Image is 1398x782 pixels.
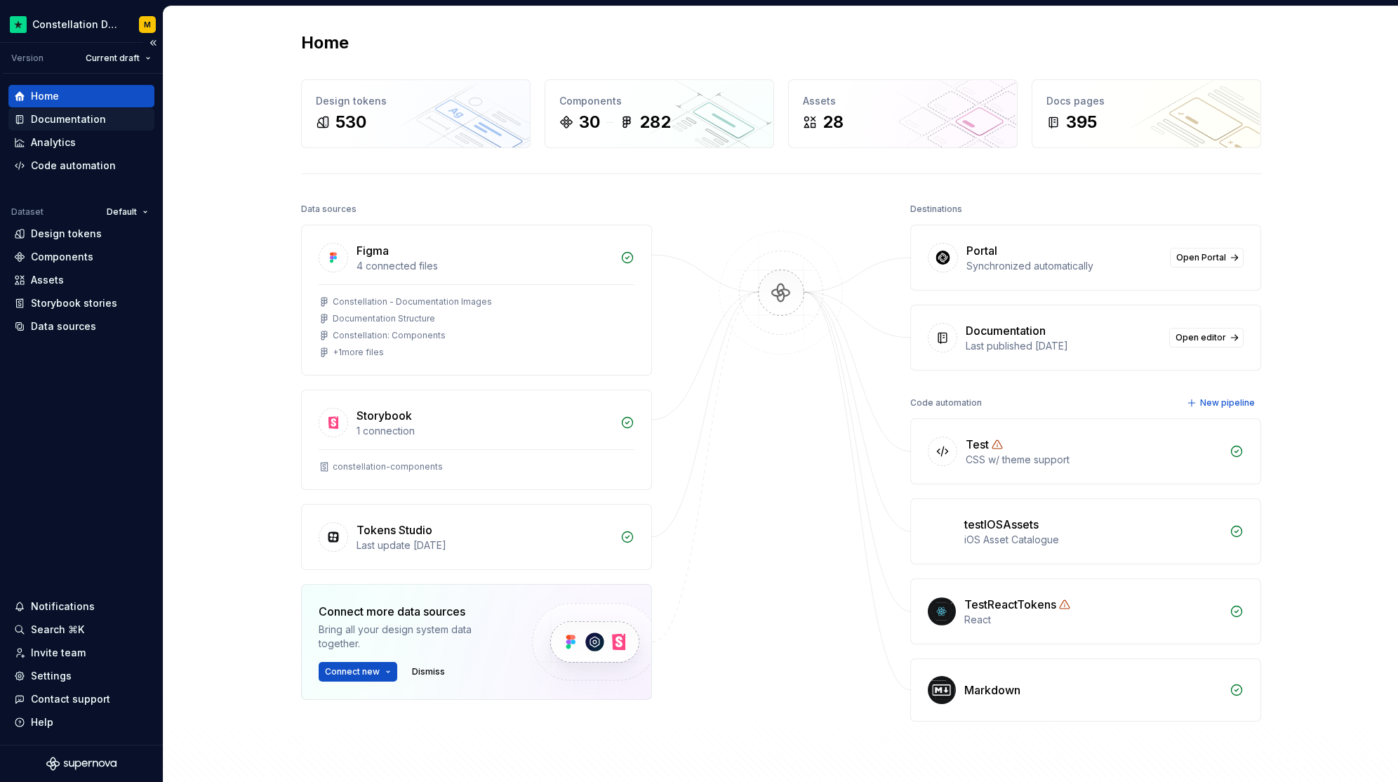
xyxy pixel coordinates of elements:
div: TestReactTokens [964,596,1056,613]
div: M [144,19,151,30]
div: Version [11,53,44,64]
span: Dismiss [412,666,445,677]
button: New pipeline [1183,393,1261,413]
div: Docs pages [1046,94,1246,108]
div: Data sources [31,319,96,333]
div: Help [31,715,53,729]
span: Current draft [86,53,140,64]
div: CSS w/ theme support [966,453,1221,467]
div: Constellation Design System [32,18,122,32]
button: Help [8,711,154,734]
div: Home [31,89,59,103]
span: New pipeline [1200,397,1255,409]
a: Documentation [8,108,154,131]
button: Default [100,202,154,222]
div: Bring all your design system data together. [319,623,508,651]
button: Current draft [79,48,157,68]
div: Data sources [301,199,357,219]
div: Test [966,436,989,453]
div: Constellation - Documentation Images [333,296,492,307]
span: Connect new [325,666,380,677]
div: 282 [639,111,671,133]
div: Code automation [910,393,982,413]
div: Assets [803,94,1003,108]
a: Tokens StudioLast update [DATE] [301,504,652,570]
div: Portal [966,242,997,259]
a: Design tokens [8,223,154,245]
a: Open Portal [1170,248,1244,267]
a: Settings [8,665,154,687]
svg: Supernova Logo [46,757,116,771]
div: Settings [31,669,72,683]
a: Home [8,85,154,107]
div: Notifications [31,599,95,614]
div: constellation-components [333,461,443,472]
div: 28 [823,111,844,133]
div: Markdown [964,682,1020,698]
a: Components30282 [545,79,774,148]
div: Code automation [31,159,116,173]
a: Storybook stories [8,292,154,314]
a: Assets28 [788,79,1018,148]
button: Constellation Design SystemM [3,9,160,39]
div: Synchronized automatically [966,259,1161,273]
a: Data sources [8,315,154,338]
a: Invite team [8,642,154,664]
div: Analytics [31,135,76,150]
span: Default [107,206,137,218]
div: Documentation [966,322,1046,339]
button: Dismiss [406,662,451,682]
a: Design tokens530 [301,79,531,148]
button: Search ⌘K [8,618,154,641]
button: Contact support [8,688,154,710]
div: iOS Asset Catalogue [964,533,1221,547]
button: Collapse sidebar [143,33,163,53]
button: Connect new [319,662,397,682]
div: Tokens Studio [357,522,432,538]
div: Last update [DATE] [357,538,612,552]
img: d602db7a-5e75-4dfe-a0a4-4b8163c7bad2.png [10,16,27,33]
div: + 1 more files [333,347,384,358]
a: Analytics [8,131,154,154]
div: Storybook [357,407,412,424]
div: 530 [335,111,366,133]
div: 30 [579,111,600,133]
div: Assets [31,273,64,287]
button: Notifications [8,595,154,618]
div: React [964,613,1221,627]
a: Code automation [8,154,154,177]
div: Design tokens [316,94,516,108]
h2: Home [301,32,349,54]
div: Destinations [910,199,962,219]
div: Design tokens [31,227,102,241]
div: 1 connection [357,424,612,438]
div: Last published [DATE] [966,339,1161,353]
div: Components [559,94,759,108]
div: Documentation [31,112,106,126]
div: Invite team [31,646,86,660]
div: Storybook stories [31,296,117,310]
a: Open editor [1169,328,1244,347]
a: Docs pages395 [1032,79,1261,148]
span: Open Portal [1176,252,1226,263]
a: Storybook1 connectionconstellation-components [301,390,652,490]
a: Components [8,246,154,268]
div: Figma [357,242,389,259]
div: Dataset [11,206,44,218]
div: Constellation: Components [333,330,446,341]
div: 395 [1066,111,1097,133]
div: Connect more data sources [319,603,508,620]
div: Components [31,250,93,264]
div: Contact support [31,692,110,706]
div: testIOSAssets [964,516,1039,533]
div: Documentation Structure [333,313,435,324]
a: Assets [8,269,154,291]
div: 4 connected files [357,259,612,273]
div: Search ⌘K [31,623,84,637]
span: Open editor [1176,332,1226,343]
a: Figma4 connected filesConstellation - Documentation ImagesDocumentation StructureConstellation: C... [301,225,652,376]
